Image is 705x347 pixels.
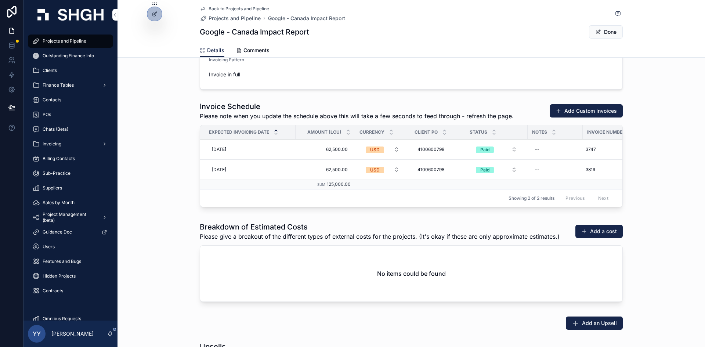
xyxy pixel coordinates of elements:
span: Project Management (beta) [43,212,96,223]
span: Currency [359,129,384,135]
span: Projects and Pipeline [43,38,86,44]
a: Contacts [28,93,113,106]
a: Projects and Pipeline [200,15,261,22]
span: Amount (LCU) [307,129,341,135]
span: Features and Bugs [43,259,81,264]
span: Please give a breakout of the different types of external costs for the projects. (It's okay if t... [200,232,560,241]
span: [DATE] [212,167,226,173]
a: Features and Bugs [28,255,113,268]
span: 3747 [586,147,596,152]
small: Sum [317,182,325,187]
span: Invoicing Pattern [209,57,244,62]
a: Project Management (beta) [28,211,113,224]
div: Paid [480,167,489,173]
span: 62,500.00 [303,167,348,173]
h1: Google - Canada Impact Report [200,27,309,37]
button: Select Button [360,163,405,176]
div: -- [535,167,539,173]
div: USD [370,147,380,153]
span: Clients [43,68,57,73]
span: Status [470,129,487,135]
span: Suppliers [43,185,62,191]
button: Done [589,25,623,39]
span: Notes [532,129,547,135]
a: Billing Contacts [28,152,113,165]
span: 4100600798 [417,167,444,173]
div: -- [535,147,539,152]
div: Paid [480,147,489,153]
a: Outstanding Finance Info [28,49,113,62]
span: Add an Upsell [582,319,617,327]
span: Outstanding Finance Info [43,53,94,59]
a: Invoicing [28,137,113,151]
span: Projects and Pipeline [209,15,261,22]
span: Users [43,244,55,250]
span: Contracts [43,288,63,294]
div: USD [370,167,380,173]
a: Contracts [28,284,113,297]
span: Client PO [415,129,438,135]
a: Finance Tables [28,79,113,92]
span: Omnibus Requests [43,316,81,322]
span: Hidden Projects [43,273,76,279]
span: Comments [243,47,270,54]
h1: Breakdown of Estimated Costs [200,222,560,232]
span: Billing Contacts [43,156,75,162]
p: [PERSON_NAME] [51,330,94,337]
a: Omnibus Requests [28,312,113,325]
span: 4100600798 [417,147,444,152]
span: Chats (Beta) [43,126,68,132]
span: Back to Projects and Pipeline [209,6,269,12]
img: App logo [37,9,104,21]
button: Select Button [470,143,523,156]
span: Expected Invoicing Date [209,129,269,135]
button: Select Button [470,163,523,176]
a: Google - Canada Impact Report [268,15,345,22]
a: Guidance Doc [28,225,113,239]
span: Sub-Practice [43,170,70,176]
a: Suppliers [28,181,113,195]
a: Comments [236,44,270,58]
span: POs [43,112,51,118]
button: Add an Upsell [566,317,623,330]
span: 125,000.00 [327,181,351,187]
span: 3819 [586,167,595,173]
a: Projects and Pipeline [28,35,113,48]
div: scrollable content [23,29,117,321]
span: 62,500.00 [303,147,348,152]
a: Chats (Beta) [28,123,113,136]
a: Back to Projects and Pipeline [200,6,269,12]
span: Showing 2 of 2 results [509,195,554,201]
button: Add a cost [575,225,623,238]
a: Hidden Projects [28,270,113,283]
span: Sales by Month [43,200,75,206]
span: Contacts [43,97,61,103]
button: Add Custom Invoices [550,104,623,118]
a: Sub-Practice [28,167,113,180]
span: Please note when you update the schedule above this will take a few seconds to feed through - ref... [200,112,514,120]
a: Sales by Month [28,196,113,209]
a: POs [28,108,113,121]
span: Invoice Number [587,129,625,135]
span: Invoicing [43,141,61,147]
span: Guidance Doc [43,229,72,235]
a: Details [200,44,224,58]
span: [DATE] [212,147,226,152]
a: Clients [28,64,113,77]
h1: Invoice Schedule [200,101,514,112]
a: Users [28,240,113,253]
span: Invoice in full [209,71,306,78]
button: Select Button [360,143,405,156]
span: Finance Tables [43,82,74,88]
span: Details [207,47,224,54]
h2: No items could be found [377,269,446,278]
span: YY [33,329,41,338]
